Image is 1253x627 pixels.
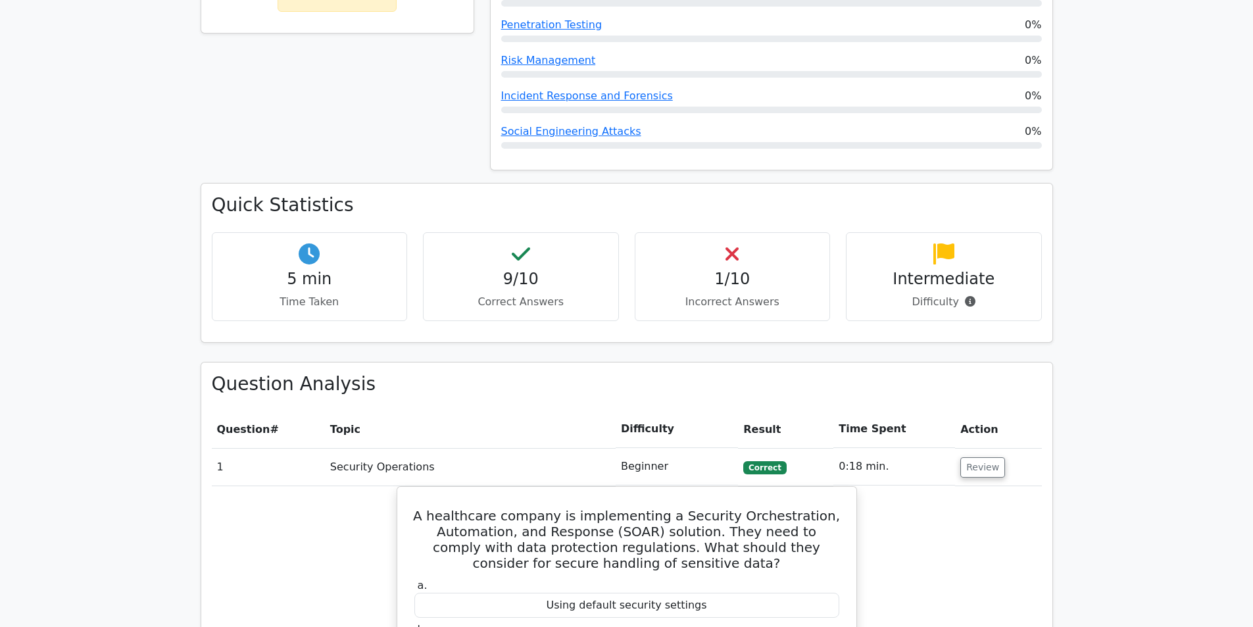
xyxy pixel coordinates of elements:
h4: 9/10 [434,270,608,289]
a: Incident Response and Forensics [501,89,673,102]
h5: A healthcare company is implementing a Security Orchestration, Automation, and Response (SOAR) so... [413,508,841,571]
span: 0% [1025,17,1041,33]
p: Difficulty [857,294,1031,310]
h4: Intermediate [857,270,1031,289]
h4: 5 min [223,270,397,289]
span: 0% [1025,88,1041,104]
th: Time Spent [833,411,955,448]
th: Action [955,411,1041,448]
span: 0% [1025,53,1041,68]
p: Time Taken [223,294,397,310]
th: Difficulty [616,411,738,448]
th: Topic [325,411,616,448]
th: Result [738,411,833,448]
span: Question [217,423,270,436]
p: Incorrect Answers [646,294,820,310]
a: Risk Management [501,54,596,66]
td: 1 [212,448,325,486]
th: # [212,411,325,448]
h3: Quick Statistics [212,194,1042,216]
button: Review [960,457,1005,478]
td: Security Operations [325,448,616,486]
h4: 1/10 [646,270,820,289]
p: Correct Answers [434,294,608,310]
div: Using default security settings [414,593,839,618]
span: Correct [743,461,786,474]
a: Social Engineering Attacks [501,125,641,138]
a: Penetration Testing [501,18,602,31]
h3: Question Analysis [212,373,1042,395]
span: a. [418,579,428,591]
td: 0:18 min. [833,448,955,486]
td: Beginner [616,448,738,486]
span: 0% [1025,124,1041,139]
